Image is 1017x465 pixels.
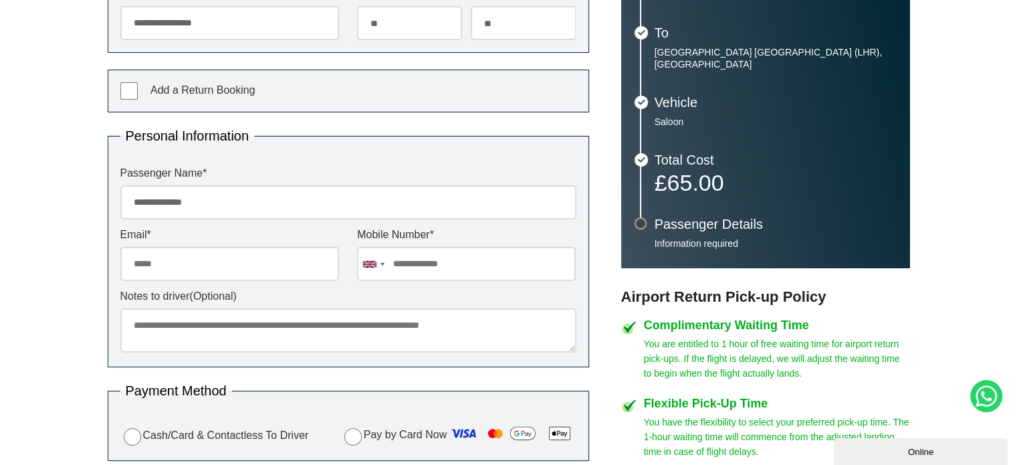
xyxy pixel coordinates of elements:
[655,46,897,70] p: [GEOGRAPHIC_DATA] [GEOGRAPHIC_DATA] (LHR), [GEOGRAPHIC_DATA]
[834,436,1010,465] iframe: chat widget
[120,82,138,100] input: Add a Return Booking
[120,168,576,179] label: Passenger Name
[621,288,910,306] h3: Airport Return Pick-up Policy
[344,428,362,446] input: Pay by Card Now
[120,384,232,397] legend: Payment Method
[124,428,141,446] input: Cash/Card & Contactless To Driver
[190,290,237,302] span: (Optional)
[341,423,576,448] label: Pay by Card Now
[655,26,897,39] h3: To
[150,84,255,96] span: Add a Return Booking
[357,229,576,240] label: Mobile Number
[120,129,255,143] legend: Personal Information
[655,153,897,167] h3: Total Cost
[644,415,910,459] p: You have the flexibility to select your preferred pick-up time. The 1-hour waiting time will comm...
[644,397,910,409] h4: Flexible Pick-Up Time
[644,337,910,381] p: You are entitled to 1 hour of free waiting time for airport return pick-ups. If the flight is del...
[655,116,897,128] p: Saloon
[120,426,309,446] label: Cash/Card & Contactless To Driver
[667,170,723,195] span: 65.00
[655,217,897,231] h3: Passenger Details
[655,173,897,192] p: £
[644,319,910,331] h4: Complimentary Waiting Time
[655,238,897,250] p: Information required
[120,291,576,302] label: Notes to driver
[120,229,339,240] label: Email
[655,96,897,109] h3: Vehicle
[358,248,388,280] div: United Kingdom: +44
